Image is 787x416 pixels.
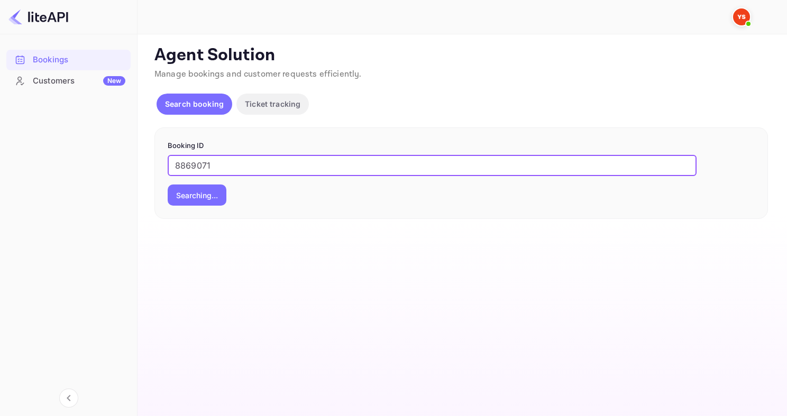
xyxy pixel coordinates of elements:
[6,71,131,90] a: CustomersNew
[6,71,131,91] div: CustomersNew
[103,76,125,86] div: New
[168,184,226,206] button: Searching...
[33,54,125,66] div: Bookings
[168,141,755,151] p: Booking ID
[6,50,131,70] div: Bookings
[168,155,697,176] input: Enter Booking ID (e.g., 63782194)
[154,69,362,80] span: Manage bookings and customer requests efficiently.
[6,50,131,69] a: Bookings
[59,389,78,408] button: Collapse navigation
[154,45,768,66] p: Agent Solution
[33,75,125,87] div: Customers
[8,8,68,25] img: LiteAPI logo
[245,98,300,109] p: Ticket tracking
[165,98,224,109] p: Search booking
[733,8,750,25] img: Yandex Support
